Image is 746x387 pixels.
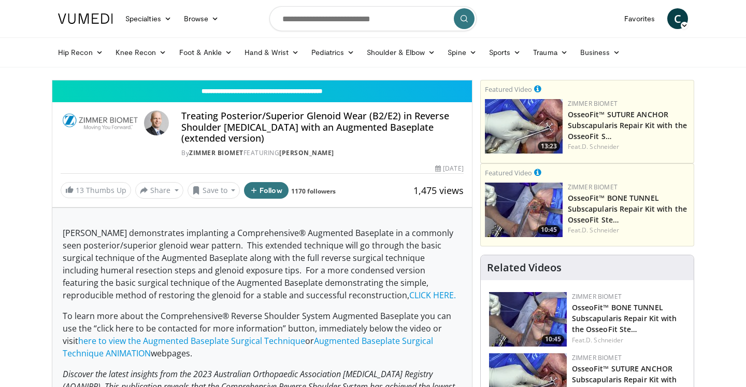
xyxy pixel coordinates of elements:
[568,193,687,225] a: OsseoFit™ BONE TUNNEL Subscapularis Repair Kit with the OsseoFit Ste…
[542,335,564,344] span: 10:45
[485,99,563,154] img: 40c8acad-cf15-4485-a741-123ec1ccb0c0.150x105_q85_crop-smart_upscale.jpg
[305,42,361,63] a: Pediatrics
[572,336,685,345] div: Feat.
[189,148,243,157] a: Zimmer Biomet
[485,168,532,177] small: Featured Video
[435,164,463,173] div: [DATE]
[582,226,619,234] a: D. Schneider
[485,183,563,237] img: 2f1af013-60dc-4d4f-a945-c3496bd90c6e.150x105_q85_crop-smart_upscale.jpg
[181,110,463,144] h4: Treating Posterior/Superior Glenoid Wear (B2/E2) in Reverse Shoulder [MEDICAL_DATA] with an Augme...
[568,183,618,191] a: Zimmer Biomet
[52,42,109,63] a: Hip Recon
[441,42,482,63] a: Spine
[586,336,623,344] a: D. Schneider
[483,42,527,63] a: Sports
[244,182,289,199] button: Follow
[144,110,169,135] img: Avatar
[574,42,627,63] a: Business
[109,42,173,63] a: Knee Recon
[485,183,563,237] a: 10:45
[538,225,560,234] span: 10:45
[485,85,532,94] small: Featured Video
[568,109,687,141] a: OsseoFit™ SUTURE ANCHOR Subscapularis Repair Kit with the OsseoFit S…
[568,142,690,151] div: Feat.
[173,42,239,63] a: Foot & Ankle
[61,110,140,135] img: Zimmer Biomet
[489,292,567,347] img: 2f1af013-60dc-4d4f-a945-c3496bd90c6e.150x105_q85_crop-smart_upscale.jpg
[63,335,433,359] a: Augmented Baseplate Surgical Technique ANIMATION
[291,187,336,196] a: 1170 followers
[63,310,462,360] p: To learn more about the Comprehensive® Reverse Shoulder System Augmented Baseplate you can use th...
[188,182,240,199] button: Save to
[568,99,618,108] a: Zimmer Biomet
[279,148,334,157] a: [PERSON_NAME]
[527,42,574,63] a: Trauma
[487,261,562,274] h4: Related Videos
[361,42,441,63] a: Shoulder & Elbow
[572,292,622,301] a: Zimmer Biomet
[485,99,563,154] a: 13:23
[572,302,677,334] a: OsseoFit™ BONE TUNNEL Subscapularis Repair Kit with the OsseoFit Ste…
[61,182,131,198] a: 13 Thumbs Up
[582,142,619,151] a: D. Schneider
[238,42,305,63] a: Hand & Wrist
[135,182,183,199] button: Share
[489,292,567,347] a: 10:45
[618,8,661,29] a: Favorites
[409,289,456,301] a: CLICK HERE.
[119,8,178,29] a: Specialties
[568,226,690,235] div: Feat.
[78,335,305,347] a: here to view the Augmented Baseplate Surgical Technique
[572,353,622,362] a: Zimmer Biomet
[269,6,477,31] input: Search topics, interventions
[63,227,462,301] p: [PERSON_NAME] demonstrates implanting a Comprehensive® Augmented Baseplate in a commonly seen pos...
[538,142,560,151] span: 13:23
[76,185,84,195] span: 13
[413,184,464,197] span: 1,475 views
[181,148,463,158] div: By FEATURING
[667,8,688,29] a: C
[178,8,225,29] a: Browse
[58,13,113,24] img: VuMedi Logo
